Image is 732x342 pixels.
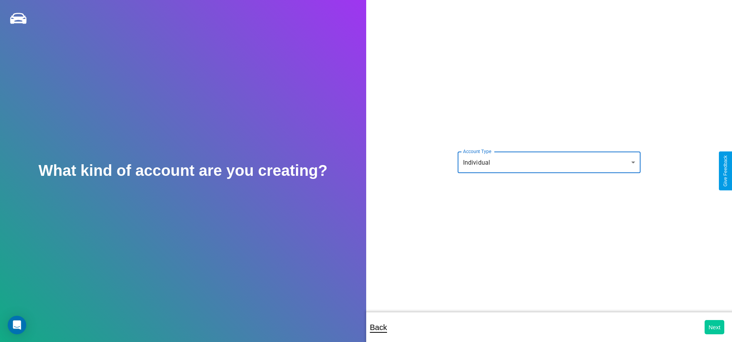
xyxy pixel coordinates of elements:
[39,162,328,179] h2: What kind of account are you creating?
[723,155,728,187] div: Give Feedback
[370,320,387,334] p: Back
[463,148,491,155] label: Account Type
[8,316,26,334] div: Open Intercom Messenger
[458,152,641,173] div: Individual
[705,320,724,334] button: Next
